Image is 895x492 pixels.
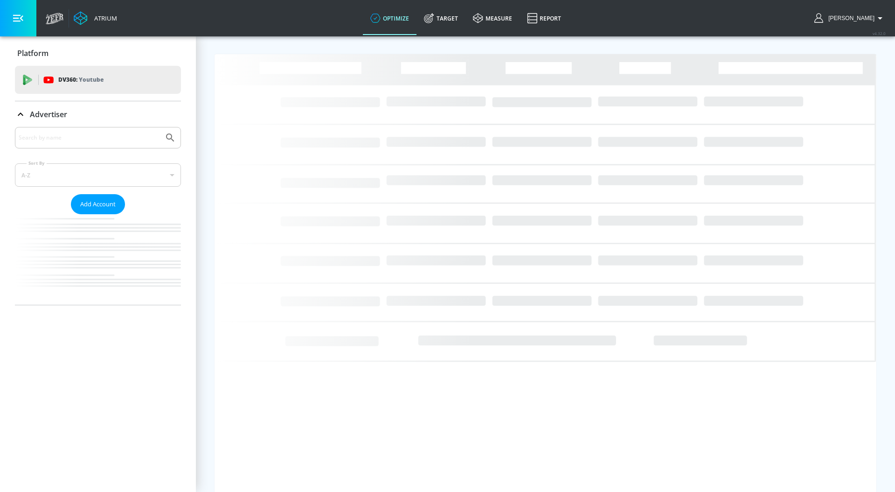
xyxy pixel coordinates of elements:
p: Youtube [79,75,104,84]
div: Atrium [90,14,117,22]
a: Atrium [74,11,117,25]
button: Add Account [71,194,125,214]
div: Advertiser [15,127,181,305]
div: Advertiser [15,101,181,127]
p: Platform [17,48,49,58]
span: v 4.32.0 [873,31,886,36]
a: optimize [363,1,416,35]
p: DV360: [58,75,104,85]
a: measure [465,1,520,35]
p: Advertiser [30,109,67,119]
input: Search by name [19,132,160,144]
div: A-Z [15,163,181,187]
a: Target [416,1,465,35]
span: Add Account [80,199,116,210]
label: Sort By [27,160,47,166]
nav: list of Advertiser [15,214,181,305]
a: Report [520,1,569,35]
button: [PERSON_NAME] [814,13,886,24]
span: login as: carolyn.xue@zefr.com [825,15,874,21]
div: DV360: Youtube [15,66,181,94]
div: Platform [15,40,181,66]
